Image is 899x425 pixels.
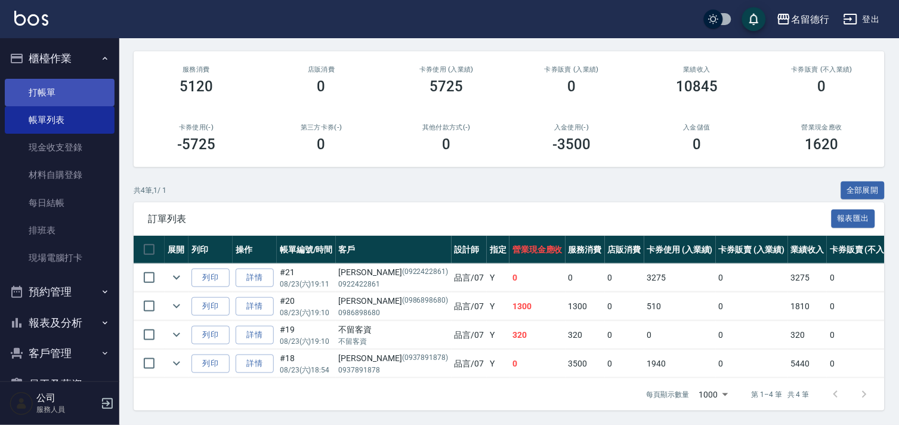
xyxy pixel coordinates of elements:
[788,350,827,378] td: 5440
[509,264,566,292] td: 0
[676,78,718,95] h3: 10845
[788,236,827,264] th: 業績收入
[647,389,690,400] p: 每頁顯示數量
[5,161,115,189] a: 材料自購登錄
[644,264,716,292] td: 3275
[452,321,487,349] td: 品言 /07
[487,236,509,264] th: 指定
[168,269,186,287] button: expand row
[805,136,839,153] h3: 1620
[566,264,605,292] td: 0
[553,136,591,153] h3: -3500
[832,210,876,228] button: 報表匯出
[277,236,336,264] th: 帳單編號/時間
[280,279,333,290] p: 08/23 (六) 19:11
[339,336,449,347] p: 不留客資
[148,124,245,131] h2: 卡券使用(-)
[788,321,827,349] td: 320
[791,12,829,27] div: 名留德行
[5,189,115,217] a: 每日結帳
[317,78,326,95] h3: 0
[5,276,115,307] button: 預約管理
[134,185,166,196] p: 共 4 筆, 1 / 1
[487,264,509,292] td: Y
[177,136,215,153] h3: -5725
[523,66,620,73] h2: 卡券販賣 (入業績)
[452,350,487,378] td: 品言 /07
[5,307,115,338] button: 報表及分析
[841,181,885,200] button: 全部展開
[487,292,509,321] td: Y
[648,66,745,73] h2: 業績收入
[567,78,576,95] h3: 0
[509,292,566,321] td: 1300
[716,321,788,349] td: 0
[694,378,733,411] div: 1000
[277,321,336,349] td: #19
[280,336,333,347] p: 08/23 (六) 19:10
[566,350,605,378] td: 3500
[398,66,495,73] h2: 卡券使用 (入業績)
[14,11,48,26] img: Logo
[277,264,336,292] td: #21
[752,389,810,400] p: 第 1–4 筆 共 4 筆
[339,307,449,318] p: 0986898680
[233,236,277,264] th: 操作
[605,236,644,264] th: 店販消費
[716,236,788,264] th: 卡券販賣 (入業績)
[774,66,870,73] h2: 卡券販賣 (不入業績)
[148,66,245,73] h3: 服務消費
[788,264,827,292] td: 3275
[605,264,644,292] td: 0
[605,350,644,378] td: 0
[402,352,449,365] p: (0937891878)
[168,355,186,372] button: expand row
[236,269,274,287] a: 詳情
[5,134,115,161] a: 現金收支登錄
[336,236,452,264] th: 客戶
[774,124,870,131] h2: 營業現金應收
[5,106,115,134] a: 帳單列表
[10,392,33,415] img: Person
[509,350,566,378] td: 0
[644,292,716,321] td: 510
[648,124,745,131] h2: 入金儲值
[566,321,605,349] td: 320
[772,7,834,32] button: 名留德行
[818,78,826,95] h3: 0
[605,292,644,321] td: 0
[509,236,566,264] th: 營業現金應收
[168,297,186,315] button: expand row
[277,292,336,321] td: #20
[5,217,115,244] a: 排班表
[523,124,620,131] h2: 入金使用(-)
[644,236,716,264] th: 卡券使用 (入業績)
[191,355,230,373] button: 列印
[788,292,827,321] td: 1810
[191,297,230,316] button: 列印
[402,295,449,307] p: (0986898680)
[277,350,336,378] td: #18
[430,78,464,95] h3: 5725
[339,365,449,375] p: 0937891878
[716,350,788,378] td: 0
[693,136,701,153] h3: 0
[180,78,213,95] h3: 5120
[644,350,716,378] td: 1940
[339,324,449,336] div: 不留客資
[236,355,274,373] a: 詳情
[36,404,97,415] p: 服務人員
[317,136,326,153] h3: 0
[273,66,370,73] h2: 店販消費
[452,236,487,264] th: 設計師
[165,236,189,264] th: 展開
[339,266,449,279] div: [PERSON_NAME]
[5,244,115,272] a: 現場電腦打卡
[148,213,832,225] span: 訂單列表
[236,297,274,316] a: 詳情
[36,392,97,404] h5: 公司
[487,321,509,349] td: Y
[452,292,487,321] td: 品言 /07
[339,352,449,365] div: [PERSON_NAME]
[273,124,370,131] h2: 第三方卡券(-)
